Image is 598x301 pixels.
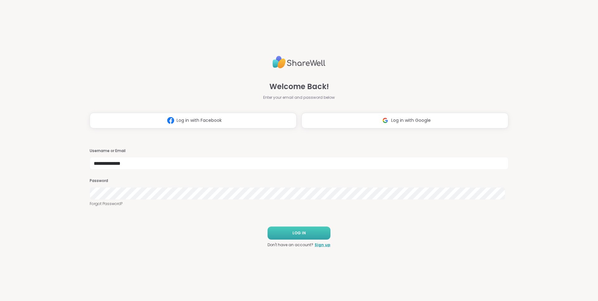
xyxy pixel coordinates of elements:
[292,230,306,236] span: LOG IN
[165,115,177,126] img: ShareWell Logomark
[90,148,508,154] h3: Username or Email
[263,95,335,100] span: Enter your email and password below
[90,178,508,184] h3: Password
[391,117,431,124] span: Log in with Google
[315,242,330,248] a: Sign up
[301,113,508,128] button: Log in with Google
[90,113,297,128] button: Log in with Facebook
[269,81,329,92] span: Welcome Back!
[268,227,330,240] button: LOG IN
[90,201,508,207] a: Forgot Password?
[177,117,222,124] span: Log in with Facebook
[268,242,313,248] span: Don't have an account?
[273,53,325,71] img: ShareWell Logo
[379,115,391,126] img: ShareWell Logomark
